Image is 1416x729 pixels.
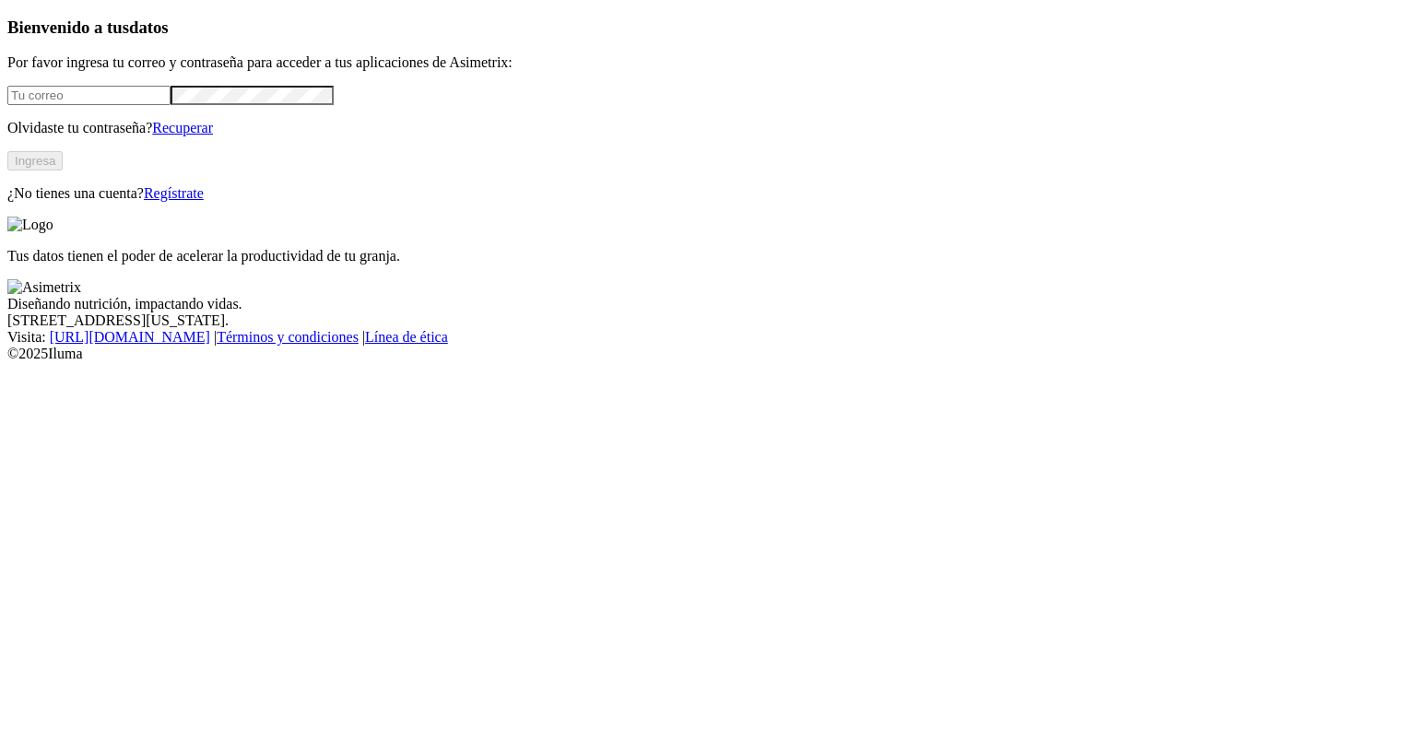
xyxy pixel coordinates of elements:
[7,86,171,105] input: Tu correo
[7,18,1409,38] h3: Bienvenido a tus
[7,346,1409,362] div: © 2025 Iluma
[50,329,210,345] a: [URL][DOMAIN_NAME]
[7,312,1409,329] div: [STREET_ADDRESS][US_STATE].
[365,329,448,345] a: Línea de ética
[7,279,81,296] img: Asimetrix
[7,185,1409,202] p: ¿No tienes una cuenta?
[7,217,53,233] img: Logo
[7,54,1409,71] p: Por favor ingresa tu correo y contraseña para acceder a tus aplicaciones de Asimetrix:
[129,18,169,37] span: datos
[7,296,1409,312] div: Diseñando nutrición, impactando vidas.
[217,329,359,345] a: Términos y condiciones
[7,151,63,170] button: Ingresa
[144,185,204,201] a: Regístrate
[7,248,1409,265] p: Tus datos tienen el poder de acelerar la productividad de tu granja.
[7,120,1409,136] p: Olvidaste tu contraseña?
[7,329,1409,346] div: Visita : | |
[152,120,213,135] a: Recuperar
